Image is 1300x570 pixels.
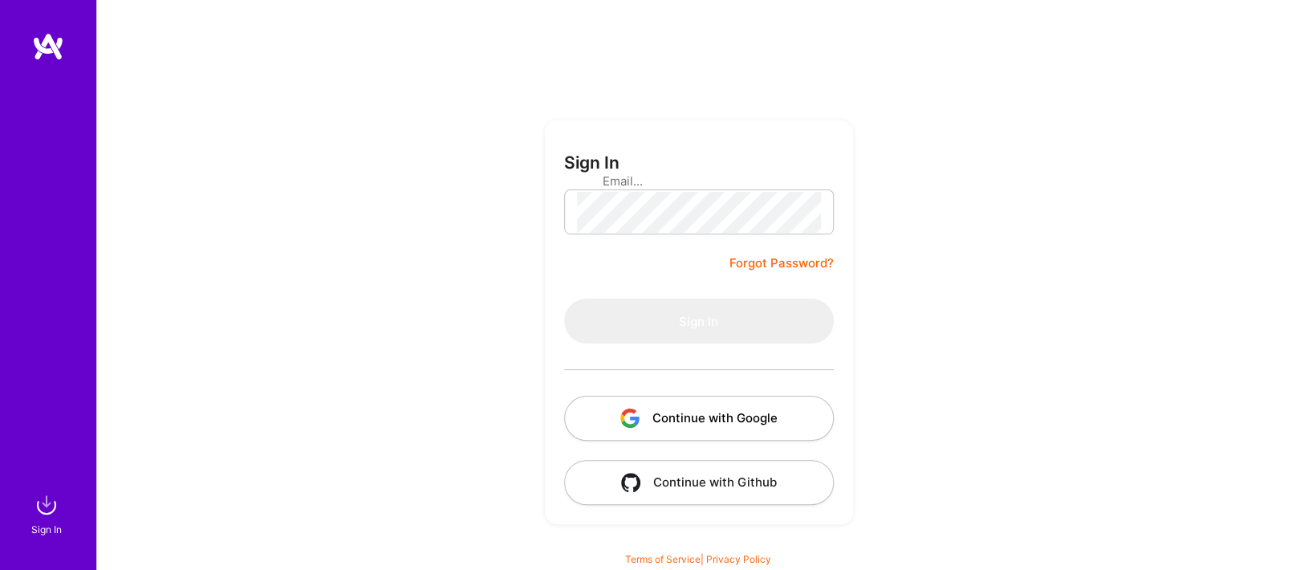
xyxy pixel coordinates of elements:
h3: Sign In [564,153,620,173]
a: Terms of Service [625,553,701,565]
img: sign in [30,489,63,521]
div: Sign In [31,521,62,538]
img: icon [621,473,640,492]
button: Continue with Github [564,460,834,505]
a: sign inSign In [34,489,63,538]
div: © 2025 ATeams Inc., All rights reserved. [96,522,1300,562]
img: logo [32,32,64,61]
a: Forgot Password? [729,254,834,273]
a: Privacy Policy [706,553,771,565]
img: icon [620,409,640,428]
input: Email... [603,161,795,202]
button: Sign In [564,299,834,344]
button: Continue with Google [564,396,834,441]
span: | [625,553,771,565]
